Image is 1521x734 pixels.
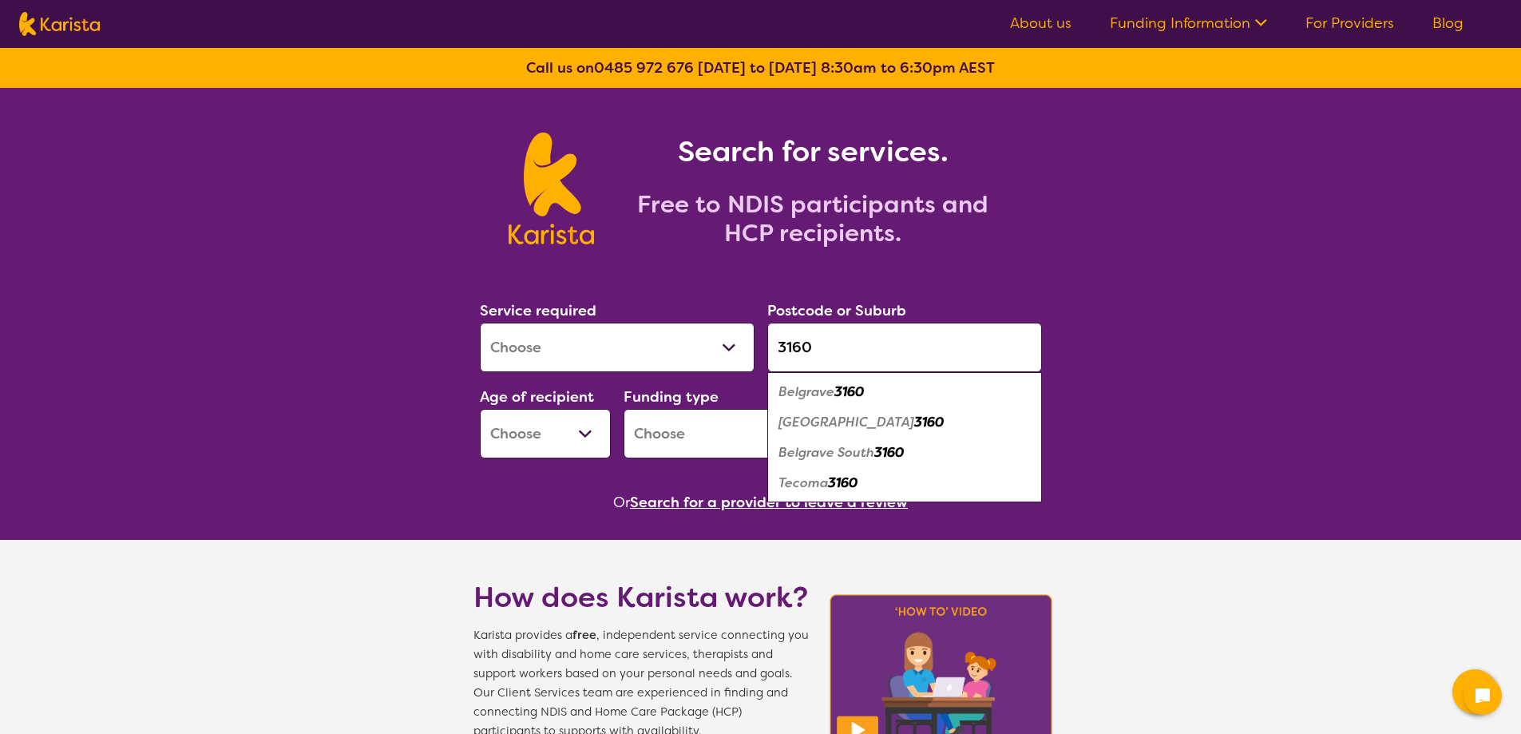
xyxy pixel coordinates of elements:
em: Belgrave South [778,444,874,461]
label: Postcode or Suburb [767,301,906,320]
button: Channel Menu [1452,669,1497,714]
h1: How does Karista work? [473,578,809,617]
img: Karista logo [509,133,594,244]
em: 3160 [874,444,904,461]
b: Call us on [DATE] to [DATE] 8:30am to 6:30pm AEST [526,58,995,77]
div: Tecoma 3160 [775,468,1034,498]
b: free [572,628,596,643]
em: 3160 [834,383,864,400]
span: Or [613,490,630,514]
label: Service required [480,301,596,320]
img: Karista logo [19,12,100,36]
h1: Search for services. [613,133,1012,171]
em: 3160 [828,474,858,491]
div: Belgrave South 3160 [775,438,1034,468]
div: Belgrave Heights 3160 [775,407,1034,438]
em: [GEOGRAPHIC_DATA] [778,414,914,430]
a: For Providers [1305,14,1394,33]
div: Belgrave 3160 [775,377,1034,407]
em: Tecoma [778,474,828,491]
label: Age of recipient [480,387,594,407]
a: Funding Information [1110,14,1267,33]
label: Funding type [624,387,719,407]
em: 3160 [914,414,944,430]
a: 0485 972 676 [594,58,694,77]
button: Search for a provider to leave a review [630,490,908,514]
input: Type [767,323,1042,372]
a: Blog [1432,14,1464,33]
h2: Free to NDIS participants and HCP recipients. [613,190,1012,248]
a: About us [1010,14,1071,33]
em: Belgrave [778,383,834,400]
